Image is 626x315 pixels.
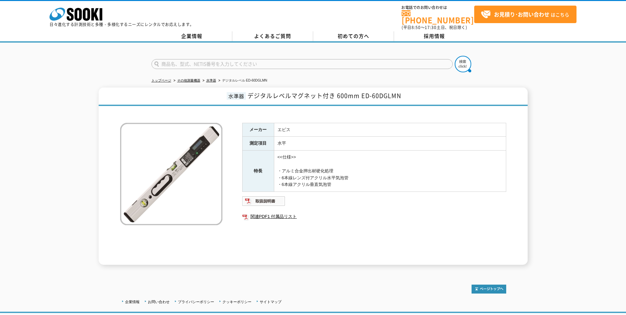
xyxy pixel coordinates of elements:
span: 水準器 [227,92,246,100]
strong: お見積り･お問い合わせ [494,10,549,18]
td: <<仕様>> ・アルミ合金押出材硬化処理 ・6本線レンズ付アクリル水平気泡管 ・6本線アクリル垂直気泡管 [274,151,506,192]
td: エビス [274,123,506,137]
span: (平日 ～ 土日、祝日除く) [402,24,467,30]
a: よくあるご質問 [232,31,313,41]
a: その他測量機器 [177,79,200,82]
a: [PHONE_NUMBER] [402,10,474,24]
th: 測定項目 [242,137,274,151]
img: 取扱説明書 [242,196,285,206]
span: 初めての方へ [338,32,369,40]
img: btn_search.png [455,56,471,72]
a: クッキーポリシー [222,300,251,304]
a: 取扱説明書 [242,200,285,205]
a: サイトマップ [260,300,281,304]
a: 企業情報 [151,31,232,41]
p: 日々進化する計測技術と多種・多様化するニーズにレンタルでお応えします。 [49,22,194,26]
li: デジタルレベル ED-60DGLMN [217,77,267,84]
a: 初めての方へ [313,31,394,41]
a: お問い合わせ [148,300,170,304]
span: デジタルレベルマグネット付き 600mm ED-60DGLMN [247,91,401,100]
span: はこちら [481,10,569,19]
input: 商品名、型式、NETIS番号を入力してください [151,59,453,69]
th: メーカー [242,123,274,137]
span: 17:30 [425,24,437,30]
a: トップページ [151,79,171,82]
a: 関連PDF1 付属品リスト [242,212,506,221]
th: 特長 [242,151,274,192]
td: 水平 [274,137,506,151]
a: 水準器 [206,79,216,82]
img: デジタルレベル ED-60DGLMN [120,123,222,225]
a: 企業情報 [125,300,140,304]
span: 8:50 [412,24,421,30]
span: お電話でのお問い合わせは [402,6,474,10]
img: トップページへ [472,285,506,294]
a: プライバシーポリシー [178,300,214,304]
a: 採用情報 [394,31,475,41]
a: お見積り･お問い合わせはこちら [474,6,577,23]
